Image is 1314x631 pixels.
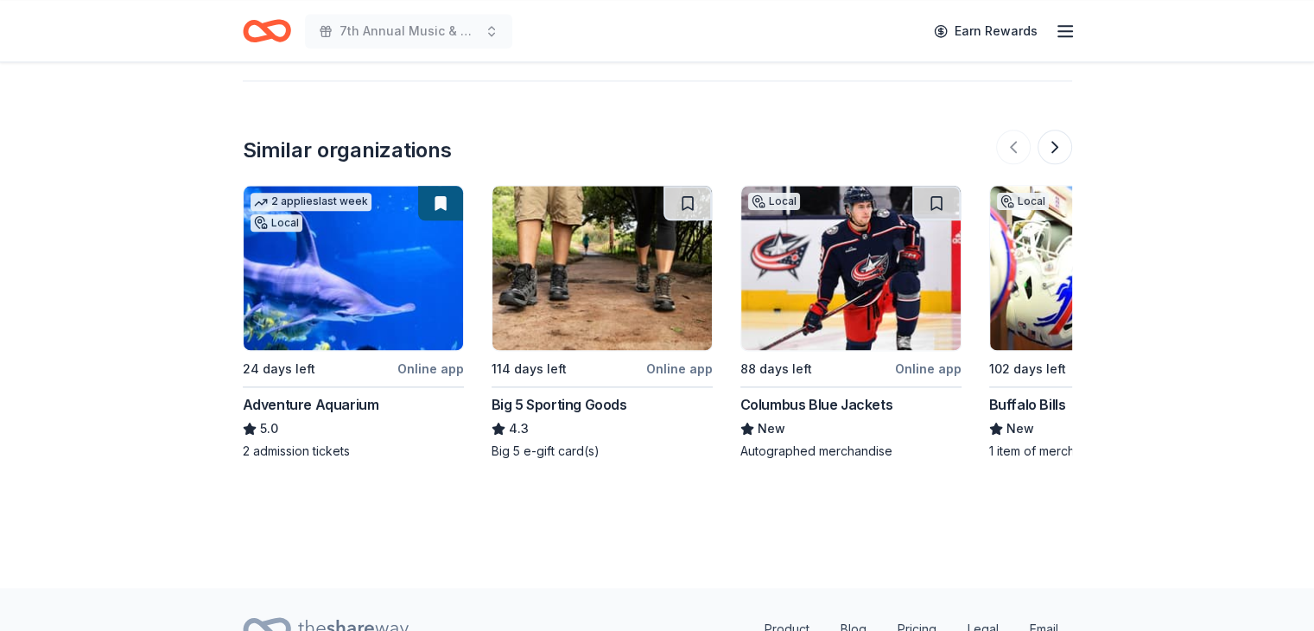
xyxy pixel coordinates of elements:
div: Buffalo Bills [989,394,1066,415]
button: 7th Annual Music & Memories Gala [305,14,512,48]
span: 4.3 [509,418,529,439]
img: Image for Big 5 Sporting Goods [492,186,712,350]
span: New [1006,418,1034,439]
a: Earn Rewards [924,16,1048,47]
div: 88 days left [740,359,812,379]
div: Local [251,214,302,232]
span: 5.0 [260,418,278,439]
div: 2 applies last week [251,193,371,211]
div: 102 days left [989,359,1066,379]
div: 24 days left [243,359,315,379]
a: Image for Buffalo BillsLocal102 days leftOnline appBuffalo BillsNew1 item of merchandise [989,185,1210,460]
div: Local [997,193,1049,210]
img: Image for Adventure Aquarium [244,186,463,350]
div: Autographed merchandise [740,443,962,460]
div: Online app [397,358,464,379]
div: Adventure Aquarium [243,394,379,415]
div: Local [748,193,800,210]
div: Big 5 Sporting Goods [492,394,627,415]
div: 1 item of merchandise [989,443,1210,460]
div: 2 admission tickets [243,443,464,460]
a: Image for Big 5 Sporting Goods114 days leftOnline appBig 5 Sporting Goods4.3Big 5 e-gift card(s) [492,185,713,460]
a: Image for Adventure Aquarium 2 applieslast weekLocal24 days leftOnline appAdventure Aquarium5.02 ... [243,185,464,460]
img: Image for Buffalo Bills [990,186,1209,350]
a: Home [243,10,291,51]
div: Online app [895,358,962,379]
div: Big 5 e-gift card(s) [492,443,713,460]
span: New [758,418,785,439]
div: Online app [646,358,713,379]
div: Similar organizations [243,137,452,164]
img: Image for Columbus Blue Jackets [741,186,961,350]
div: 114 days left [492,359,567,379]
a: Image for Columbus Blue JacketsLocal88 days leftOnline appColumbus Blue JacketsNewAutographed mer... [740,185,962,460]
div: Columbus Blue Jackets [740,394,893,415]
span: 7th Annual Music & Memories Gala [340,21,478,41]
